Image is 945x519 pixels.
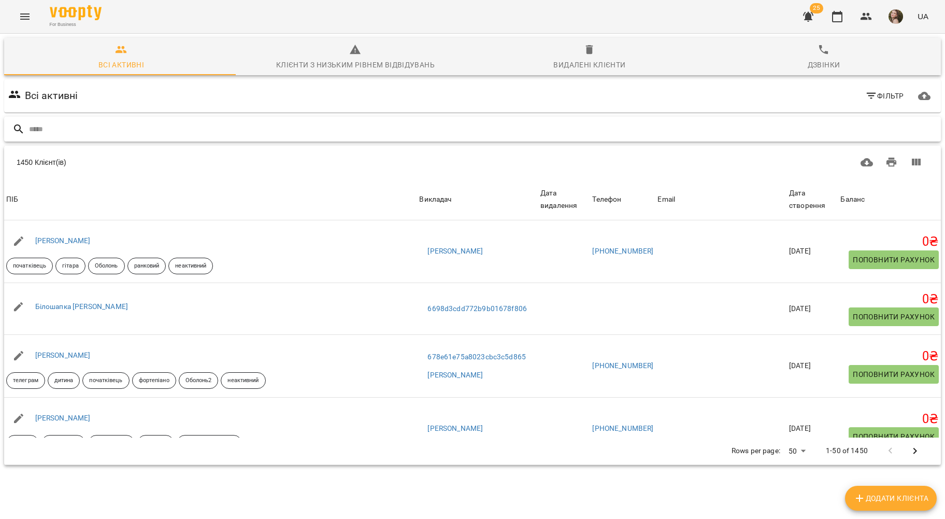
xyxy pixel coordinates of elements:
[849,307,939,326] button: Поповнити рахунок
[185,376,212,385] p: Оболонь2
[787,283,838,335] td: [DATE]
[787,335,838,398] td: [DATE]
[35,414,91,422] a: [PERSON_NAME]
[540,187,588,212] div: Дата видалення
[787,220,838,283] td: [DATE]
[592,193,621,206] div: Телефон
[853,311,935,323] span: Поповнити рахунок
[89,376,122,385] p: початківець
[853,430,935,443] span: Поповнити рахунок
[35,351,91,359] a: [PERSON_NAME]
[427,370,483,381] a: [PERSON_NAME]
[134,262,160,271] p: ранковий
[840,291,939,307] h5: 0 ₴
[54,376,74,385] p: дитина
[4,146,941,179] div: Table Toolbar
[41,435,85,452] div: фортепіано
[6,258,53,274] div: початківець
[227,376,259,385] p: неактивний
[657,193,675,206] div: Sort
[137,435,174,452] div: Оболонь
[88,435,135,452] div: початківець
[592,361,653,370] a: [PHONE_NUMBER]
[50,21,102,28] span: For Business
[849,365,939,384] button: Поповнити рахунок
[592,193,653,206] span: Телефон
[840,193,939,206] span: Баланс
[48,372,80,389] div: дитина
[913,7,933,26] button: UA
[427,304,527,314] a: 6698d3cdd772b9b01678f806
[853,254,935,266] span: Поповнити рахунок
[62,262,79,271] p: гітара
[175,262,206,271] p: неактивний
[732,446,780,456] p: Rows per page:
[82,372,129,389] div: початківець
[861,87,908,105] button: Фільтр
[810,3,823,13] span: 25
[6,435,39,452] div: дитина
[904,150,928,175] button: Вигляд колонок
[789,187,836,212] div: Sort
[592,193,621,206] div: Sort
[419,193,536,206] span: Викладач
[98,59,144,71] div: Всі активні
[12,4,37,29] button: Menu
[127,258,166,274] div: ранковий
[6,372,45,389] div: телеграм
[6,193,18,206] div: Sort
[865,90,904,102] span: Фільтр
[849,250,939,269] button: Поповнити рахунок
[853,368,935,381] span: Поповнити рахунок
[95,262,118,271] p: Оболонь
[840,193,865,206] div: Баланс
[808,59,840,71] div: Дзвінки
[35,236,91,245] a: [PERSON_NAME]
[17,157,460,167] div: 1450 Клієнт(ів)
[427,352,526,362] a: 678e61e75a8023cbc3c5d865
[55,258,85,274] div: гітара
[592,247,653,255] a: [PHONE_NUMBER]
[787,397,838,460] td: [DATE]
[6,193,415,206] span: ПІБ
[903,439,927,464] button: Next Page
[845,486,937,511] button: Додати клієнта
[132,372,176,389] div: фортепіано
[657,193,785,206] span: Email
[88,258,125,274] div: Оболонь
[592,424,653,432] a: [PHONE_NUMBER]
[889,9,903,24] img: 11ae2f933a9898bf6e312c35cd936515.jpg
[826,446,868,456] p: 1-50 of 1450
[25,88,78,104] h6: Всі активні
[657,193,675,206] div: Email
[918,11,928,22] span: UA
[849,427,939,446] button: Поповнити рахунок
[427,246,483,257] a: [PERSON_NAME]
[168,258,213,274] div: неактивний
[50,5,102,20] img: Voopty Logo
[179,372,219,389] div: Оболонь2
[840,234,939,250] h5: 0 ₴
[139,376,169,385] p: фортепіано
[540,187,588,212] div: Sort
[879,150,904,175] button: Друк
[427,424,483,434] a: [PERSON_NAME]
[853,492,928,504] span: Додати клієнта
[784,444,809,459] div: 50
[840,193,865,206] div: Sort
[13,376,38,385] p: телеграм
[276,59,435,71] div: Клієнти з низьким рівнем відвідувань
[854,150,879,175] button: Завантажити CSV
[840,348,939,364] h5: 0 ₴
[840,411,939,427] h5: 0 ₴
[789,187,836,212] div: Дата створення
[35,302,128,311] a: Бiлошапка [PERSON_NAME]
[553,59,625,71] div: Видалені клієнти
[177,435,242,452] div: актуально_вересень
[221,372,265,389] div: неактивний
[419,193,451,206] div: Sort
[419,193,451,206] div: Викладач
[6,193,18,206] div: ПІБ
